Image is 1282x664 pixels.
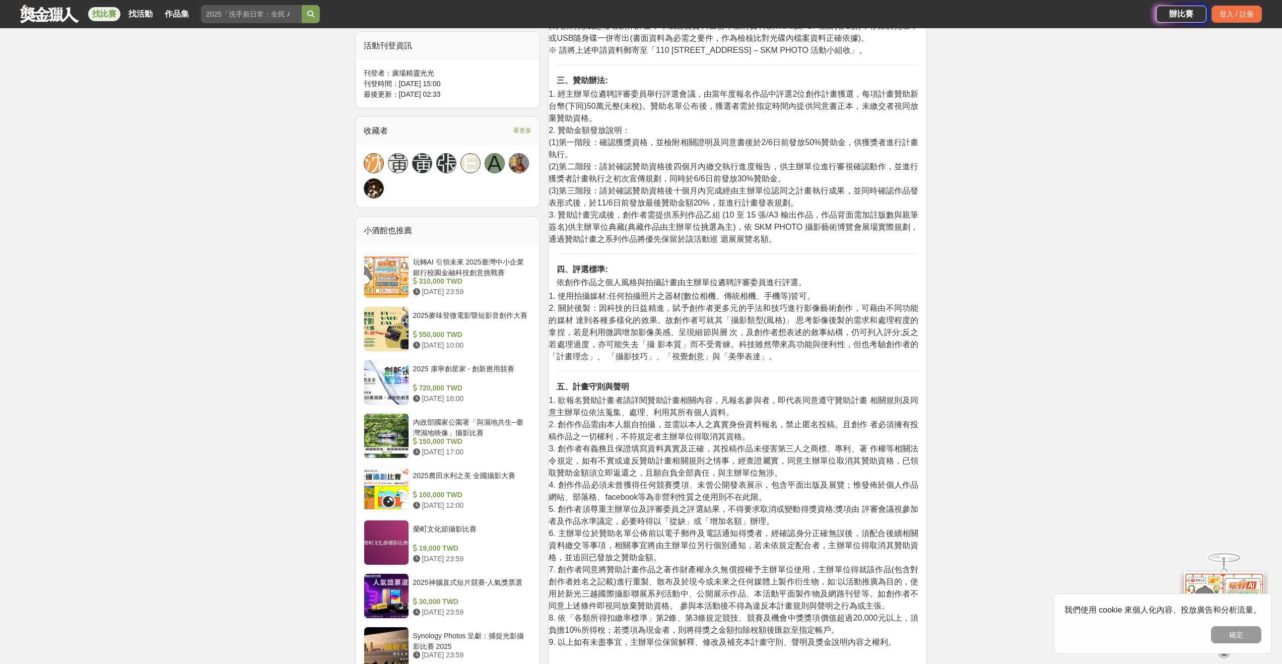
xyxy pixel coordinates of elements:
[413,310,528,329] div: 2025麥味登微電影暨短影音創作大賽
[356,217,540,245] div: 小酒館也推薦
[1156,6,1206,23] a: 辦比賽
[413,607,528,618] div: [DATE] 23:59
[485,153,505,173] a: A
[549,481,918,501] span: 4. 創作作品必須未曾獲得任何競賽獎項、未曾公開發表展示，包含平面出版及展覽；惟發佈於個人作品網站、部落格、facebook等為非營利性質之使用則不在此限。
[356,32,540,60] div: 活動刊登資訊
[413,340,528,351] div: [DATE] 10:00
[509,154,528,173] img: Avatar
[413,631,528,650] div: Synology Photos 呈獻：捕捉光影攝影比賽 2025
[413,417,528,436] div: 內政部國家公園署「與濕地共生─臺灣濕地映像」攝影比賽
[549,505,918,525] span: 5. 創作者須尊重主辦單位及評審委員之評選結果，不得要求取消或變動得獎資格;獎項由 評審會議視參加者及作品水準議定，必要時得以「從缺」或「增加名額」辦理。
[124,7,157,21] a: 找活動
[413,524,528,543] div: 榮町文化節攝影比賽
[549,638,896,646] span: 9. 以上如有未盡事宜，主辦單位保留解釋、修改及補充本計畫守則、聲明及獎金說明內容之權利。
[513,125,531,136] span: 看更多
[413,596,528,607] div: 30,000 TWD
[201,5,302,23] input: 2025「洗手新日常：全民 ALL IN」洗手歌全台徵選
[549,186,918,207] span: (3)第三階段：請於確認贊助資格後十個月內完成經由主辦單位認同之計畫執行成果，並同時確認作品發表形式後，於11/6日前發放最後贊助金額20%，並進行計畫發表規劃。
[364,126,388,135] span: 收藏者
[1211,6,1262,23] div: 登入 / 註冊
[413,257,528,276] div: 玩轉AI 引領未來 2025臺灣中小企業銀行校園金融科技創意挑戰賽
[549,22,918,42] span: (3) 請將完成之報名創作計畫，印成書面資料乙份，並將資料以Word及PDF檔案(各1份)，存錄於光碟中或USB隨身碟一併寄出(書面資料為必需之要件，作為檢核比對光碟內檔案資料正確依據)。
[549,529,918,562] span: 6. 主辦單位於贊助名單公佈前以電子郵件及電話通知得獎者，經確認身分正確無誤後，須配合後續相關資料繳交等事項，相關事宜將由主辦單位另行個別通知，若未依規定配合者，主辦單位得取消其贊助資格，並追回...
[413,329,528,340] div: 550,000 TWD
[364,360,532,405] a: 2025 康寧創星家 - 創新應用競賽 720,000 TWD [DATE] 16:00
[364,153,384,173] a: 沈
[413,490,528,500] div: 100,000 TWD
[549,444,918,477] span: 3. 創作者有義務且保證填寫資料真實及正確，其投稿作品未侵害第三人之商標、專利、著 作權等相關法令規定，如有不實或違反贊助計畫相關規則之情事，經查證屬實，同意主辦單位取消其贊助資格，已領取贊助金...
[88,7,120,21] a: 找比賽
[413,287,528,297] div: [DATE] 23:59
[364,413,532,458] a: 內政部國家公園署「與濕地共生─臺灣濕地映像」攝影比賽 150,000 TWD [DATE] 17:00
[460,153,481,173] a: E
[364,306,532,352] a: 2025麥味登微電影暨短影音創作大賽 550,000 TWD [DATE] 10:00
[364,467,532,512] a: 2025農田水利之美 全國攝影大賽 100,000 TWD [DATE] 12:00
[557,382,629,391] strong: 五、計畫守則與聲明
[364,520,532,565] a: 榮町文化節攝影比賽 19,000 TWD [DATE] 23:59
[412,153,432,173] a: 黃
[549,138,918,159] span: (1)第一階段：確認獲獎資格，並檢附相關證明及同意書後於2/6日前發放50%贊助金，供獲獎者進行計畫執行。
[413,650,528,660] div: [DATE] 23:59
[549,211,918,243] span: 3. 贊助計畫完成後，創作者需提供系列作品乙組 (10 至 15 張/A3 輸出作品，作品背面需加註版數與親筆簽名)供主辦單位典藏(典藏作品由主辦單位挑選為主)，依 SKM PHOTO 攝影藝術...
[364,68,532,79] div: 刊登者： 廣場精靈光光
[364,253,532,298] a: 玩轉AI 引領未來 2025臺灣中小企業銀行校園金融科技創意挑戰賽 310,000 TWD [DATE] 23:59
[549,126,630,135] span: 2. 贊助金額發放說明：
[436,153,456,173] a: 張
[413,471,528,490] div: 2025農田水利之美 全國攝影大賽
[509,153,529,173] a: Avatar
[557,265,608,274] strong: 四、評選標準:
[161,7,193,21] a: 作品集
[549,46,867,54] span: ※ 請將上述申請資料郵寄至「110 [STREET_ADDRESS] – SKM PHOTO 活動小組收」。
[364,179,383,198] img: Avatar
[413,436,528,447] div: 150,000 TWD
[364,79,532,89] div: 刊登時間： [DATE] 15:00
[549,304,918,361] span: 2. 關於後製：因科技的日益精進，賦予創作者更多元的手法和技巧進行影像藝術創作，可藉由不同功能的媒材 達到各種多樣化的效果。故創作者可就其「攝影類型(風格)」 思考影像後製的需求和處理程度的拿捏...
[413,500,528,511] div: [DATE] 12:00
[388,153,408,173] a: 黃
[549,292,815,300] span: 1. 使用拍攝媒材:任何拍攝照片之器材(數位相機、傳統相機、手機等)皆可。
[1211,626,1261,643] button: 確定
[549,396,918,417] span: 1. 欲報名贊助計畫者請詳閱贊助計畫相關內容，凡報名參與者，即代表同意遵守贊助計畫 相關規則及同意主辦單位依法蒐集、處理、利用其所有個人資料。
[413,577,528,596] div: 2025神腦直式短片競賽-人氣獎票選
[549,565,918,610] span: 7. 創作者同意將贊助計畫作品之著作財產權永久無償授權予主辦單位使用，主辦單位得就該作品(包含對創作者姓名之記載)進行重製、散布及於現今或未來之任何媒體上製作衍生物，如:以活動推廣為目的，使用於...
[413,276,528,287] div: 310,000 TWD
[413,383,528,393] div: 720,000 TWD
[364,89,532,100] div: 最後更新： [DATE] 02:33
[364,573,532,619] a: 2025神腦直式短片競賽-人氣獎票選 30,000 TWD [DATE] 23:59
[364,178,384,198] a: Avatar
[549,90,918,122] span: 1. 經主辦單位遴聘評審委員舉行評選會議，由當年度報名作品中評選2位創作計畫獲選，每項計畫贊助新台幣(下同)50萬元整(未稅)。贊助名單公布後，獲選者需於指定時間內提供同意書正本，未繳交者視同放...
[413,554,528,564] div: [DATE] 23:59
[557,76,608,85] strong: 三、贊助辦法:
[1184,572,1264,639] img: d2146d9a-e6f6-4337-9592-8cefde37ba6b.png
[549,614,918,634] span: 8. 依「各類所得扣繳率標準」第2條、第3條規定競技、競賽及機會中獎獎項價值超過20,000元以上，須負擔10%所得稅；若獎項為現金者，則將得獎之金額扣除稅額後匯款至指定帳戶。
[413,447,528,457] div: [DATE] 17:00
[549,420,918,441] span: 2. 創作作品需由本人親自拍攝，並需以本人之真實身份資料報名，禁止匿名投稿。且創作 者必須擁有投稿作品之一切權利，不符規定者主辦單位得取消其資格。
[557,278,806,287] span: 依創作作品之個人風格與拍攝計畫由主辦單位遴聘評審委員進行評選。
[1064,606,1261,614] span: 我們使用 cookie 來個人化內容、投放廣告和分析流量。
[413,364,528,383] div: 2025 康寧創星家 - 創新應用競賽
[549,162,918,183] span: (2)第二階段：請於確認贊助資格後四個月內繳交執行進度報告，供主辦單位進行審視確認動作，並進行獲獎者計畫執行之初次宣傳規劃，同時於6/6日前發放30%贊助金。
[413,393,528,404] div: [DATE] 16:00
[413,543,528,554] div: 19,000 TWD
